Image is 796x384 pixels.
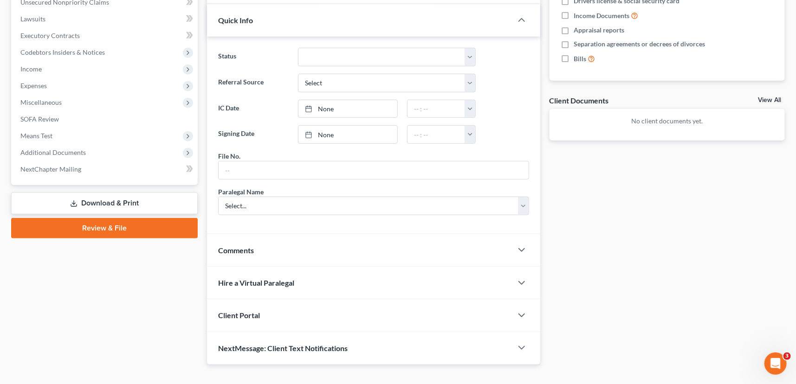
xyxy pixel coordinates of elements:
[20,65,42,73] span: Income
[218,311,260,320] span: Client Portal
[758,97,781,103] a: View All
[20,98,62,106] span: Miscellaneous
[298,126,397,143] a: None
[218,187,264,197] div: Paralegal Name
[214,74,294,92] label: Referral Source
[20,15,45,23] span: Lawsuits
[11,192,198,214] a: Download & Print
[20,82,47,90] span: Expenses
[218,246,254,255] span: Comments
[764,352,787,375] iframe: Intercom live chat
[218,278,294,287] span: Hire a Virtual Paralegal
[20,165,81,173] span: NextChapter Mailing
[574,39,705,49] span: Separation agreements or decrees of divorces
[20,115,59,123] span: SOFA Review
[13,27,198,44] a: Executory Contracts
[214,48,294,66] label: Status
[574,11,629,20] span: Income Documents
[219,161,529,179] input: --
[13,11,198,27] a: Lawsuits
[13,161,198,178] a: NextChapter Mailing
[13,111,198,128] a: SOFA Review
[20,148,86,156] span: Additional Documents
[783,352,791,360] span: 3
[214,100,294,118] label: IC Date
[11,218,198,238] a: Review & File
[218,16,253,25] span: Quick Info
[20,32,80,39] span: Executory Contracts
[550,96,609,105] div: Client Documents
[298,100,397,118] a: None
[214,125,294,144] label: Signing Date
[20,132,52,140] span: Means Test
[408,100,465,118] input: -- : --
[408,126,465,143] input: -- : --
[574,26,624,35] span: Appraisal reports
[557,116,777,126] p: No client documents yet.
[218,344,348,352] span: NextMessage: Client Text Notifications
[20,48,105,56] span: Codebtors Insiders & Notices
[574,54,586,64] span: Bills
[218,151,240,161] div: File No.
